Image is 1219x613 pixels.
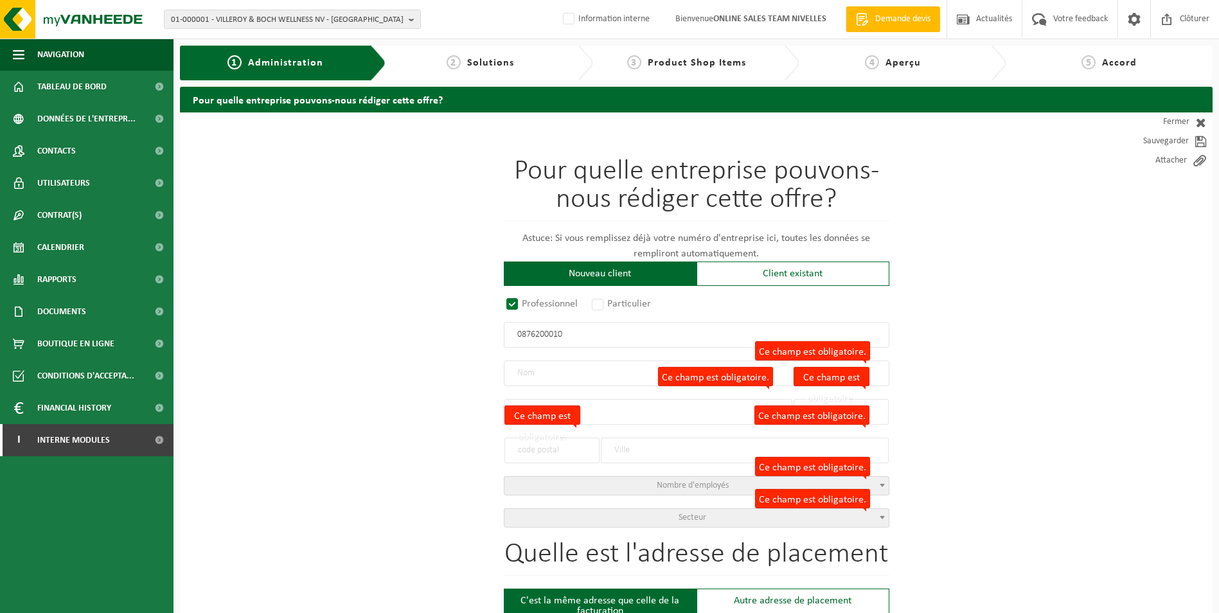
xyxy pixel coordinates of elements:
input: code postal [504,438,600,463]
span: Documents [37,296,86,328]
a: 2Solutions [393,55,567,71]
label: Professionnel [504,295,582,313]
span: Financial History [37,392,111,424]
span: Product Shop Items [648,58,746,68]
span: I [13,424,24,456]
span: 1 [227,55,242,69]
label: Particulier [589,295,655,313]
label: Ce champ est obligatoire. [504,405,580,425]
label: Information interne [560,10,650,29]
span: Conditions d'accepta... [37,360,134,392]
span: Navigation [37,39,84,71]
input: Nom [504,360,889,386]
a: Sauvegarder [1097,132,1213,151]
label: Ce champ est obligatoire. [754,405,869,425]
p: Astuce: Si vous remplissez déjà votre numéro d'entreprise ici, toutes les données se rempliront a... [504,231,889,262]
a: 3Product Shop Items [600,55,774,71]
a: Fermer [1097,112,1213,132]
h1: Quelle est l'adresse de placement [504,540,889,576]
span: Interne modules [37,424,110,456]
span: Nombre d'employés [657,481,729,490]
span: Solutions [467,58,514,68]
button: 01-000001 - VILLEROY & BOCH WELLNESS NV - [GEOGRAPHIC_DATA] [164,10,421,29]
strong: ONLINE SALES TEAM NIVELLES [713,14,826,24]
div: Nouveau client [504,262,697,286]
span: Calendrier [37,231,84,263]
input: Rue [504,399,792,425]
a: Demande devis [846,6,940,32]
span: Demande devis [872,13,934,26]
a: 4Aperçu [806,55,980,71]
input: Ville [601,438,889,463]
a: 5Accord [1013,55,1206,71]
label: Ce champ est obligatoire. [658,367,773,386]
span: 4 [865,55,879,69]
span: Accord [1102,58,1137,68]
h1: Pour quelle entreprise pouvons-nous rédiger cette offre? [504,157,889,221]
a: 1Administration [190,55,360,71]
span: 01-000001 - VILLEROY & BOCH WELLNESS NV - [GEOGRAPHIC_DATA] [171,10,404,30]
span: Rapports [37,263,76,296]
span: Contacts [37,135,76,167]
span: Secteur [679,513,706,522]
span: 5 [1081,55,1096,69]
span: Boutique en ligne [37,328,114,360]
a: Attacher [1097,151,1213,170]
label: Ce champ est obligatoire. [755,489,870,508]
span: 2 [447,55,461,69]
label: Ce champ est obligatoire. [794,367,869,386]
span: Aperçu [885,58,921,68]
div: Client existant [697,262,889,286]
span: Administration [248,58,323,68]
label: Ce champ est obligatoire. [755,457,870,476]
h2: Pour quelle entreprise pouvons-nous rédiger cette offre? [180,87,1213,112]
span: 3 [627,55,641,69]
input: Numéro d'entreprise [504,322,889,348]
span: Utilisateurs [37,167,90,199]
span: Données de l'entrepr... [37,103,136,135]
label: Ce champ est obligatoire. [755,341,870,360]
span: Tableau de bord [37,71,107,103]
span: Contrat(s) [37,199,82,231]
